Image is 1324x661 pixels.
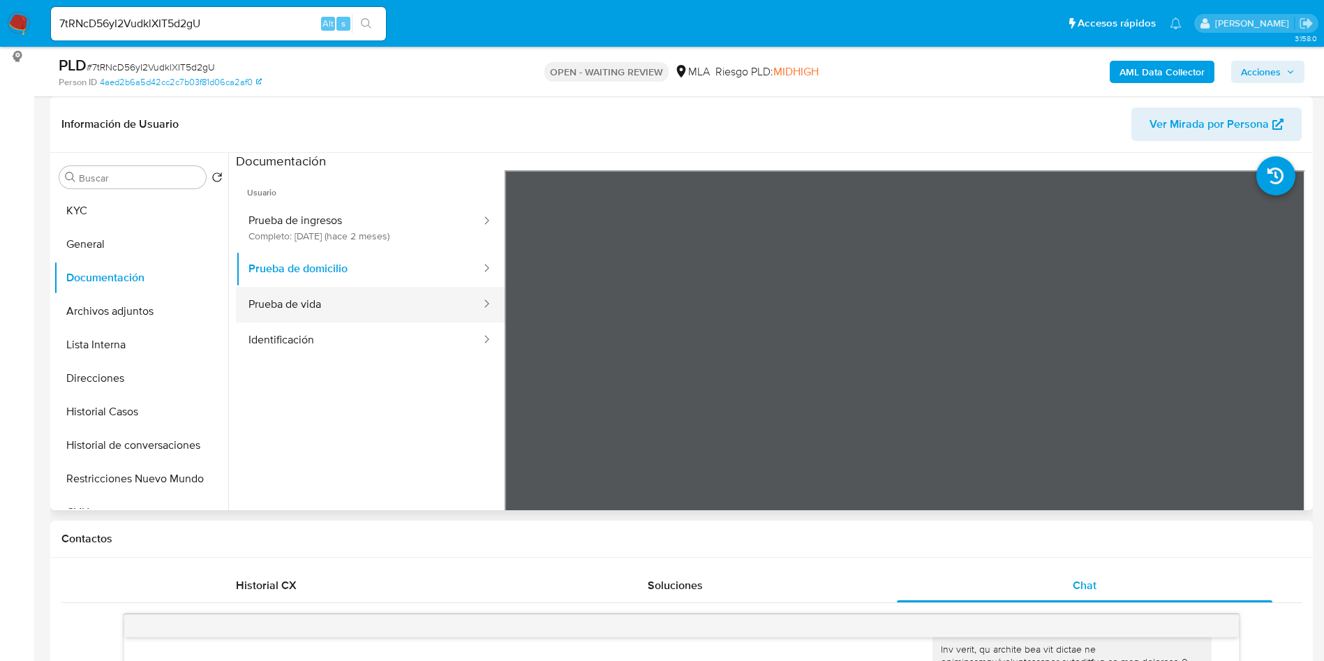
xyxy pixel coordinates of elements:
button: KYC [54,194,228,228]
b: Person ID [59,76,97,89]
h1: Información de Usuario [61,117,179,131]
p: OPEN - WAITING REVIEW [544,62,669,82]
a: Salir [1299,16,1314,31]
span: Acciones [1241,61,1281,83]
button: General [54,228,228,261]
button: Acciones [1231,61,1304,83]
span: Historial CX [236,577,297,593]
button: Archivos adjuntos [54,295,228,328]
span: # 7tRNcD56yI2VudklXIT5d2gU [87,60,215,74]
button: Historial Casos [54,395,228,429]
span: MIDHIGH [773,64,819,80]
span: s [341,17,345,30]
input: Buscar usuario o caso... [51,15,386,33]
span: Alt [322,17,334,30]
button: Volver al orden por defecto [211,172,223,187]
span: Ver Mirada por Persona [1150,107,1269,141]
h1: Contactos [61,532,1302,546]
span: Riesgo PLD: [715,64,819,80]
b: AML Data Collector [1120,61,1205,83]
input: Buscar [79,172,200,184]
span: Accesos rápidos [1078,16,1156,31]
button: Documentación [54,261,228,295]
button: Lista Interna [54,328,228,362]
button: CVU [54,496,228,529]
button: Restricciones Nuevo Mundo [54,462,228,496]
b: PLD [59,54,87,76]
p: valeria.duch@mercadolibre.com [1215,17,1294,30]
a: 4aed2b6a5d42cc2c7b03f81d06ca2af0 [100,76,262,89]
button: Direcciones [54,362,228,395]
button: search-icon [352,14,380,34]
button: Buscar [65,172,76,183]
span: Chat [1073,577,1096,593]
button: AML Data Collector [1110,61,1214,83]
button: Historial de conversaciones [54,429,228,462]
span: Soluciones [648,577,703,593]
button: Ver Mirada por Persona [1131,107,1302,141]
div: MLA [674,64,710,80]
span: 3.158.0 [1295,33,1317,44]
a: Notificaciones [1170,17,1182,29]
